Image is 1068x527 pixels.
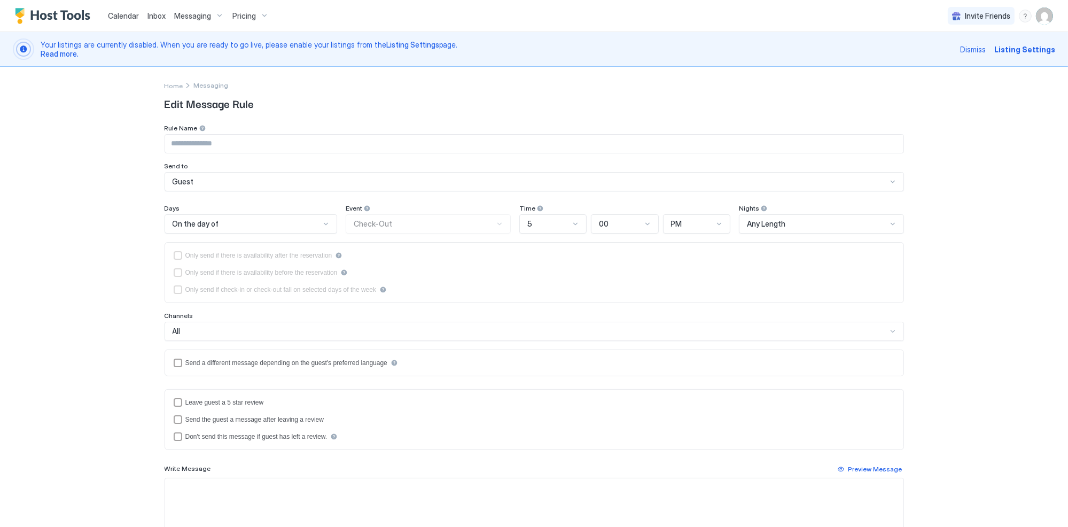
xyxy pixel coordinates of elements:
iframe: Intercom live chat [11,491,36,516]
span: Messaging [194,81,229,89]
span: Days [165,204,180,212]
div: afterReservation [174,251,895,260]
span: All [173,327,181,336]
span: 5 [527,219,532,229]
a: Inbox [147,10,166,21]
span: Time [519,204,535,212]
span: Channels [165,312,193,320]
div: Dismiss [960,44,986,55]
span: Pricing [232,11,256,21]
div: menu [1019,10,1032,22]
div: Only send if there is availability before the reservation [185,269,338,276]
span: Send to [165,162,189,170]
span: Rule Name [165,124,198,132]
a: Read more. [41,49,79,58]
a: Listing Settings [386,40,439,49]
span: Write Message [165,464,211,472]
div: beforeReservation [174,268,895,277]
span: PM [671,219,682,229]
button: Preview Message [836,463,904,476]
div: Don't send this message if guest has left a review. [185,433,328,440]
div: Send the guest a message after leaving a review [185,416,324,423]
span: Nights [739,204,759,212]
span: Event [346,204,362,212]
span: Guest [173,177,194,187]
div: disableMessageAfterReview [174,432,895,441]
input: Input Field [165,135,903,153]
div: Only send if there is availability after the reservation [185,252,332,259]
span: 00 [599,219,609,229]
div: Send a different message depending on the guest's preferred language [185,359,387,367]
div: Listing Settings [994,44,1055,55]
span: Home [165,82,183,90]
div: Leave guest a 5 star review [185,399,264,406]
div: Preview Message [848,464,902,474]
div: languagesEnabled [174,359,895,367]
div: Breadcrumb [165,80,183,91]
a: Home [165,80,183,91]
div: sendMessageAfterLeavingReview [174,415,895,424]
span: Messaging [174,11,211,21]
span: On the day of [173,219,219,229]
div: Only send if check-in or check-out fall on selected days of the week [185,286,377,293]
a: Host Tools Logo [15,8,95,24]
span: Any Length [747,219,785,229]
div: reviewEnabled [174,398,895,407]
span: Invite Friends [965,11,1010,21]
span: Your listings are currently disabled. When you are ready to go live, please enable your listings ... [41,40,954,59]
span: Calendar [108,11,139,20]
span: Edit Message Rule [165,95,904,111]
a: Calendar [108,10,139,21]
span: Inbox [147,11,166,20]
div: Breadcrumb [194,81,229,89]
div: User profile [1036,7,1053,25]
div: isLimited [174,285,895,294]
